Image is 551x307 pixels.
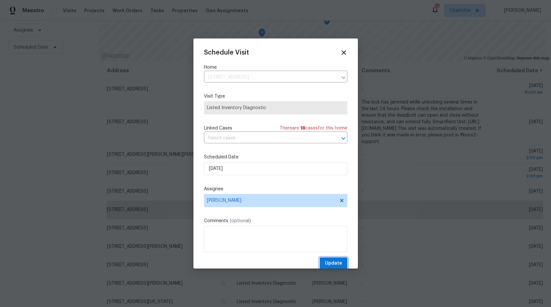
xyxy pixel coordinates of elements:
[325,259,342,268] span: Update
[204,133,329,143] input: Select cases
[204,186,347,192] label: Assignee
[204,162,347,175] input: M/D/YYYY
[230,219,251,223] span: (optional)
[204,93,347,100] label: Visit Type
[207,105,344,111] span: Listed Inventory Diagnostic
[280,125,347,131] span: There are case s for this home
[340,49,347,56] span: Close
[207,198,336,203] span: [PERSON_NAME]
[300,126,305,130] span: 18
[204,64,347,71] label: Home
[204,72,338,83] input: Enter in an address
[204,125,232,131] span: Linked Cases
[204,154,347,160] label: Scheduled Date
[204,218,347,224] label: Comments
[204,49,249,56] span: Schedule Visit
[339,134,348,143] button: Open
[320,257,347,270] button: Update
